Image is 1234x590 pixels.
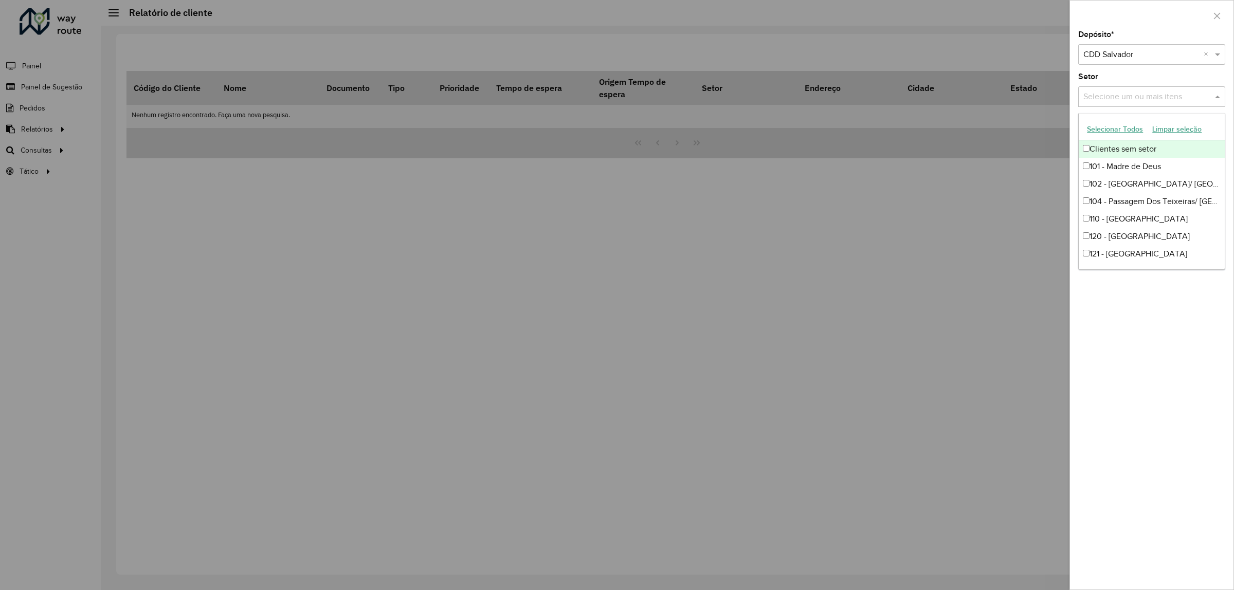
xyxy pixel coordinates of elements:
label: Depósito [1078,28,1114,41]
div: 102 - [GEOGRAPHIC_DATA]/ [GEOGRAPHIC_DATA] [1079,175,1225,193]
span: Clear all [1204,48,1212,61]
button: Limpar seleção [1148,121,1206,137]
div: 110 - [GEOGRAPHIC_DATA] [1079,210,1225,228]
button: Selecionar Todos [1082,121,1148,137]
div: 122 - Portão [1079,263,1225,280]
div: 104 - Passagem Dos Teixeiras/ [GEOGRAPHIC_DATA] [1079,193,1225,210]
div: Clientes sem setor [1079,140,1225,158]
ng-dropdown-panel: Options list [1078,113,1225,270]
label: Setor [1078,70,1098,83]
div: 101 - Madre de Deus [1079,158,1225,175]
div: 121 - [GEOGRAPHIC_DATA] [1079,245,1225,263]
div: 120 - [GEOGRAPHIC_DATA] [1079,228,1225,245]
